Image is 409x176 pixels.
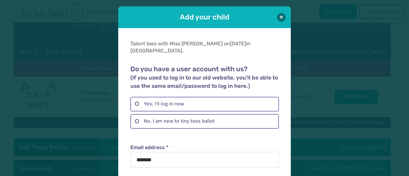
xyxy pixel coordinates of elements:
[136,12,273,22] h1: Add your child
[130,74,278,89] small: (If you used to log in to our old website, you'll be able to use the same email/password to log i...
[130,97,279,111] label: Yes, I'll log in now
[130,40,279,55] div: Talent toes with Miss [PERSON_NAME] on in [GEOGRAPHIC_DATA].
[130,114,279,129] label: No, I am new to tiny toes ballet
[130,144,279,151] label: Email address *
[230,41,246,47] span: [DATE]
[130,65,279,90] h2: Do you have a user account with us?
